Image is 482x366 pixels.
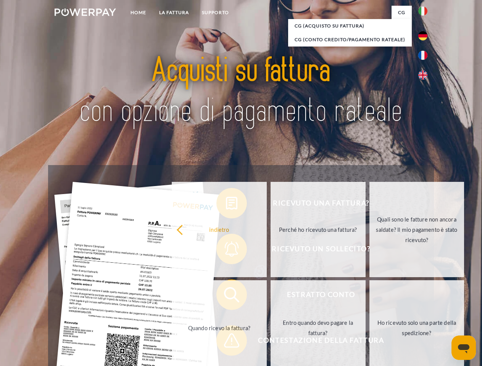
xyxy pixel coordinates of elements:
[374,318,460,338] div: Ho ricevuto solo una parte della spedizione?
[124,6,153,19] a: Home
[288,19,412,33] a: CG (Acquisto su fattura)
[369,182,464,277] a: Quali sono le fatture non ancora saldate? Il mio pagamento è stato ricevuto?
[392,6,412,19] a: CG
[418,31,427,40] img: de
[418,71,427,80] img: en
[418,6,427,16] img: it
[418,51,427,60] img: fr
[374,214,460,245] div: Quali sono le fatture non ancora saldate? Il mio pagamento è stato ricevuto?
[176,224,262,234] div: indietro
[451,335,476,360] iframe: Pulsante per aprire la finestra di messaggistica
[153,6,195,19] a: LA FATTURA
[275,224,361,234] div: Perché ho ricevuto una fattura?
[288,33,412,47] a: CG (Conto Credito/Pagamento rateale)
[73,37,409,146] img: title-powerpay_it.svg
[275,318,361,338] div: Entro quando devo pagare la fattura?
[195,6,235,19] a: Supporto
[55,8,116,16] img: logo-powerpay-white.svg
[176,323,262,333] div: Quando ricevo la fattura?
